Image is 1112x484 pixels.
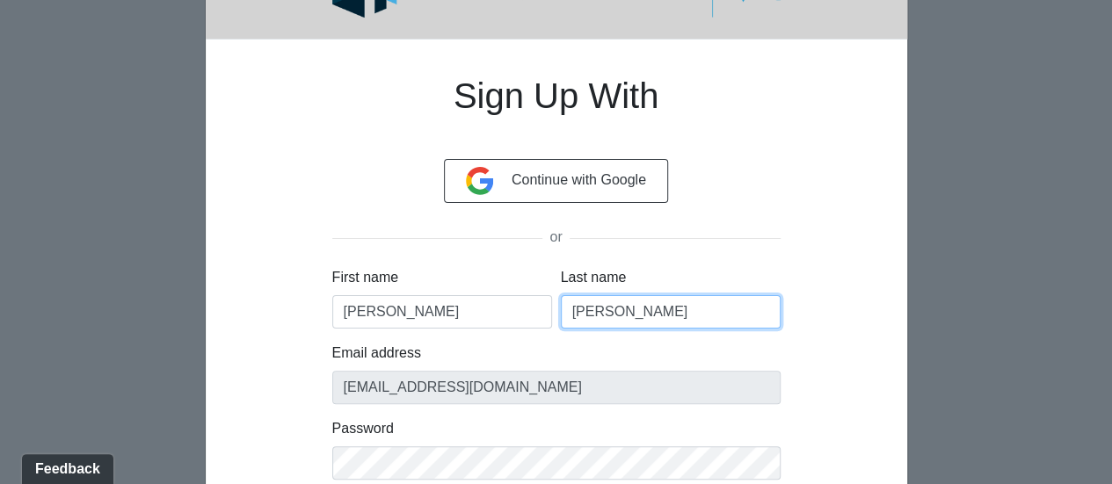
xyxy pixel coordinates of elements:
label: Last name [561,267,627,288]
span: or [542,229,569,244]
label: Email address [332,343,421,364]
iframe: Ybug feedback widget [13,449,117,484]
label: First name [332,267,399,288]
label: Password [332,418,394,439]
h1: Sign Up With [332,54,781,159]
span: Continue with Google [512,172,646,187]
button: Continue with Google [444,159,668,203]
